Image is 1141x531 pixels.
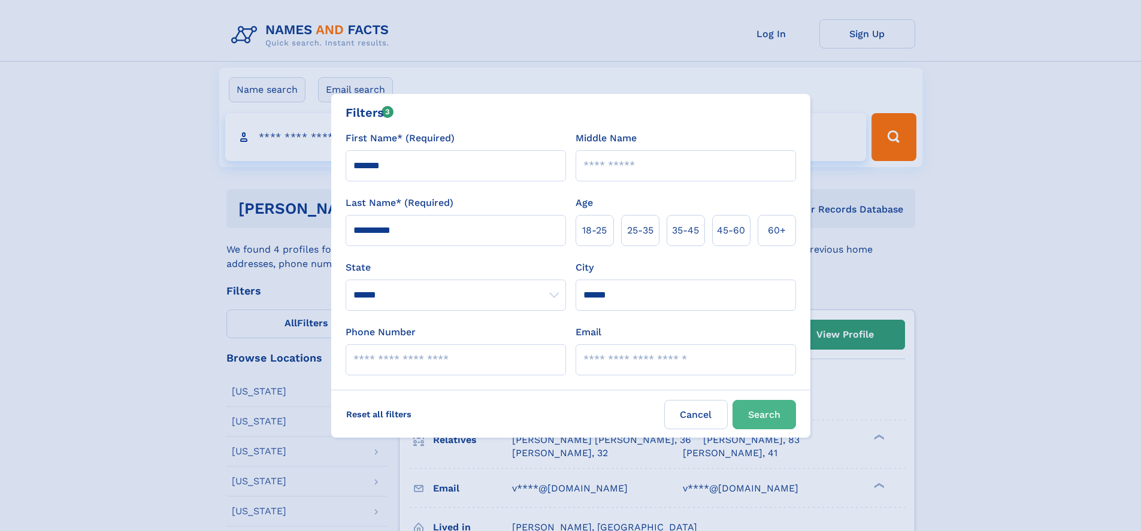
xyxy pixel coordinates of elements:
[717,223,745,238] span: 45‑60
[582,223,607,238] span: 18‑25
[627,223,653,238] span: 25‑35
[672,223,699,238] span: 35‑45
[338,400,419,429] label: Reset all filters
[664,400,728,429] label: Cancel
[576,196,593,210] label: Age
[576,131,637,145] label: Middle Name
[576,260,594,275] label: City
[346,196,453,210] label: Last Name* (Required)
[768,223,786,238] span: 60+
[733,400,796,429] button: Search
[346,131,455,145] label: First Name* (Required)
[346,104,394,122] div: Filters
[576,325,601,339] label: Email
[346,260,566,275] label: State
[346,325,416,339] label: Phone Number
